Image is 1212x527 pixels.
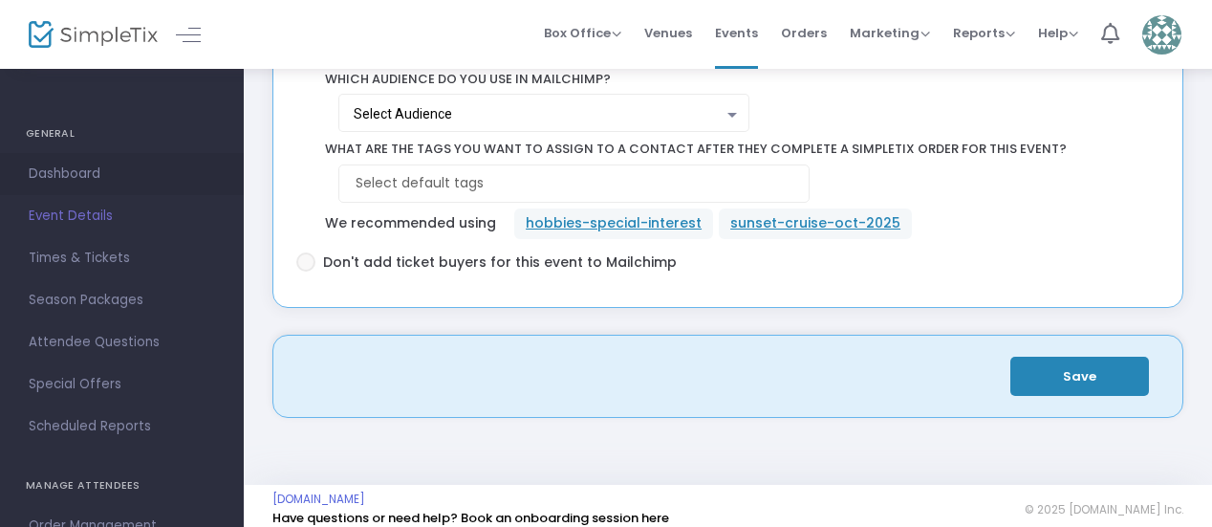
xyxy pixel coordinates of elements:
[26,467,218,505] h4: MANAGE ATTENDEES
[354,106,452,121] span: Select Audience
[719,209,912,239] mat-chip: sunset-cruise-oct-2025
[514,209,713,239] mat-chip: hobbies-special-interest
[356,173,800,193] input: NO DATA FOUND
[29,330,215,355] span: Attendee Questions
[29,288,215,313] span: Season Packages
[644,9,692,57] span: Venues
[29,414,215,439] span: Scheduled Reports
[325,213,496,232] span: We recommended using
[1010,357,1149,396] button: Save
[29,372,215,397] span: Special Offers
[1025,502,1183,517] span: © 2025 [DOMAIN_NAME] Inc.
[850,24,930,42] span: Marketing
[315,140,1132,159] span: What are the tags you want to assign to a contact after they complete a SimpleTix order for this ...
[29,204,215,229] span: Event Details
[953,24,1015,42] span: Reports
[315,253,677,273] span: Don't add ticket buyers for this event to Mailchimp
[29,246,215,271] span: Times & Tickets
[544,24,621,42] span: Box Office
[272,509,669,527] a: Have questions or need help? Book an onboarding session here
[272,492,365,507] a: [DOMAIN_NAME]
[781,9,827,57] span: Orders
[29,162,215,187] span: Dashboard
[26,115,218,153] h4: GENERAL
[315,70,1132,89] span: Which audience do you use in Mailchimp?
[715,9,758,57] span: Events
[1038,24,1078,42] span: Help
